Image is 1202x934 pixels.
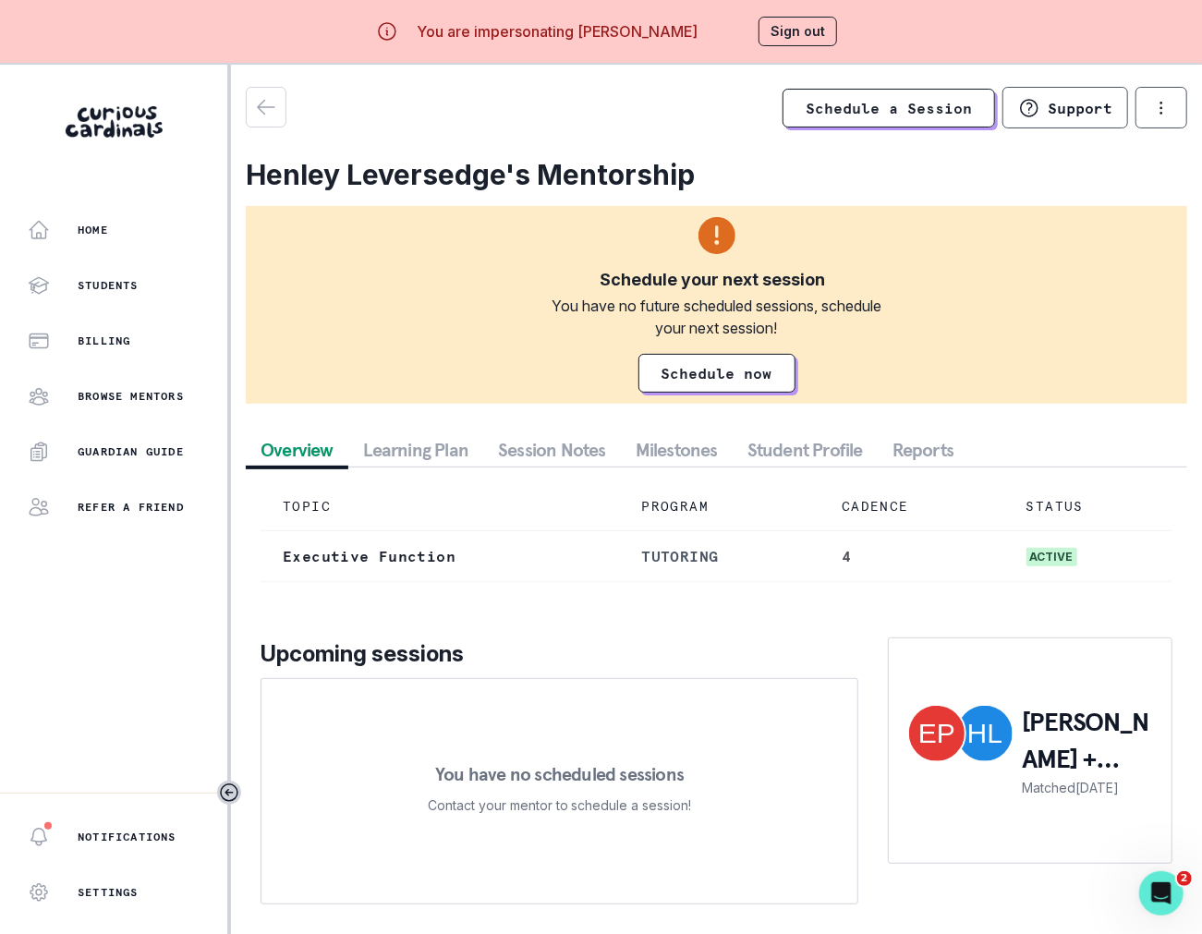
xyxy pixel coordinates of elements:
span: active [1026,548,1077,566]
p: Matched [DATE] [1022,778,1153,797]
button: Sign out [759,17,837,46]
button: Session Notes [483,433,621,467]
p: Guardian Guide [78,444,184,459]
iframe: Intercom live chat [1139,871,1184,916]
button: Reports [878,433,968,467]
span: 2 [1177,871,1192,886]
div: You have no future scheduled sessions, schedule your next session! [540,295,894,339]
td: CADENCE [820,482,1004,531]
p: Notifications [78,830,176,844]
p: Contact your mentor to schedule a session! [428,795,692,817]
p: [PERSON_NAME] + [PERSON_NAME] [1022,704,1153,778]
p: Refer a friend [78,500,184,515]
td: TOPIC [261,482,619,531]
button: Student Profile [733,433,878,467]
p: You have no scheduled sessions [435,765,684,783]
img: Curious Cardinals Logo [66,106,163,138]
td: 4 [820,531,1004,582]
img: Henley Leversedge [957,706,1013,761]
button: options [1135,87,1187,128]
div: Schedule your next session [601,269,826,291]
p: You are impersonating [PERSON_NAME] [417,20,698,42]
a: Schedule now [638,354,795,393]
button: Milestones [621,433,733,467]
td: PROGRAM [619,482,820,531]
p: Browse Mentors [78,389,184,404]
p: Support [1048,99,1112,117]
button: Learning Plan [348,433,484,467]
button: Toggle sidebar [217,781,241,805]
p: Billing [78,334,130,348]
td: Executive Function [261,531,619,582]
h2: Henley Leversedge's Mentorship [246,158,1187,191]
a: Schedule a Session [783,89,995,127]
p: Home [78,223,108,237]
p: Students [78,278,139,293]
p: Settings [78,885,139,900]
p: Upcoming sessions [261,637,858,671]
img: Eleanor Prince [909,706,965,761]
td: tutoring [619,531,820,582]
button: Overview [246,433,348,467]
button: Support [1002,87,1128,128]
td: STATUS [1004,482,1172,531]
